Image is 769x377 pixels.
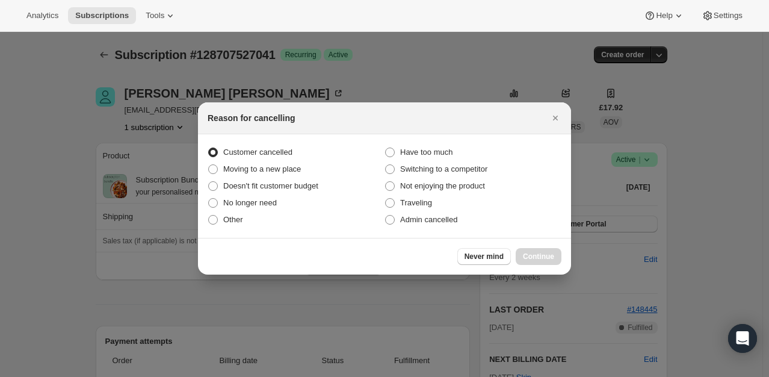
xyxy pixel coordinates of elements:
span: Settings [714,11,743,20]
span: Moving to a new place [223,164,301,173]
span: Switching to a competitor [400,164,487,173]
span: Admin cancelled [400,215,457,224]
span: Traveling [400,198,432,207]
span: Customer cancelled [223,148,292,157]
button: Subscriptions [68,7,136,24]
span: Not enjoying the product [400,181,485,190]
button: Close [547,110,564,126]
span: Help [656,11,672,20]
button: Tools [138,7,184,24]
span: Have too much [400,148,452,157]
span: Other [223,215,243,224]
span: Tools [146,11,164,20]
button: Help [637,7,691,24]
span: Doesn't fit customer budget [223,181,318,190]
button: Never mind [457,248,511,265]
span: Never mind [465,252,504,261]
button: Settings [694,7,750,24]
button: Analytics [19,7,66,24]
span: Analytics [26,11,58,20]
span: No longer need [223,198,277,207]
h2: Reason for cancelling [208,112,295,124]
span: Subscriptions [75,11,129,20]
div: Open Intercom Messenger [728,324,757,353]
